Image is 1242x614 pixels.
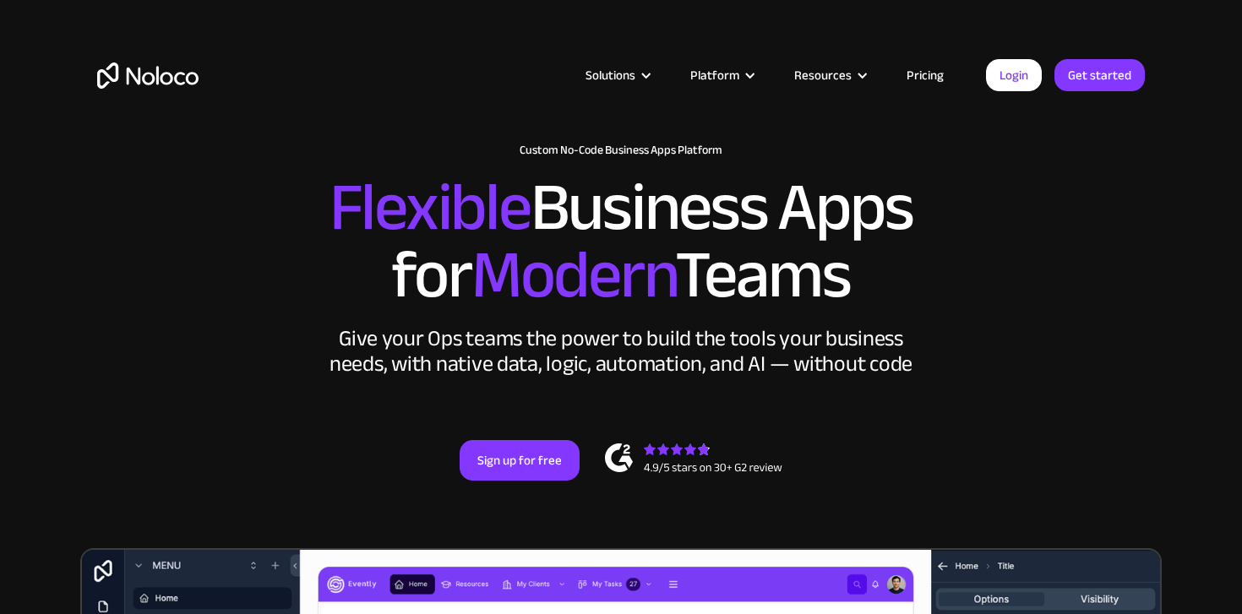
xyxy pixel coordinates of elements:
a: Login [986,59,1042,91]
div: Resources [773,64,885,86]
div: Solutions [586,64,635,86]
a: home [97,62,199,89]
span: Modern [471,212,675,338]
h2: Business Apps for Teams [97,174,1145,309]
div: Platform [690,64,739,86]
a: Pricing [885,64,965,86]
a: Get started [1054,59,1145,91]
div: Resources [794,64,852,86]
a: Sign up for free [460,440,580,481]
div: Platform [669,64,773,86]
div: Give your Ops teams the power to build the tools your business needs, with native data, logic, au... [325,326,917,377]
div: Solutions [564,64,669,86]
span: Flexible [330,144,531,270]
